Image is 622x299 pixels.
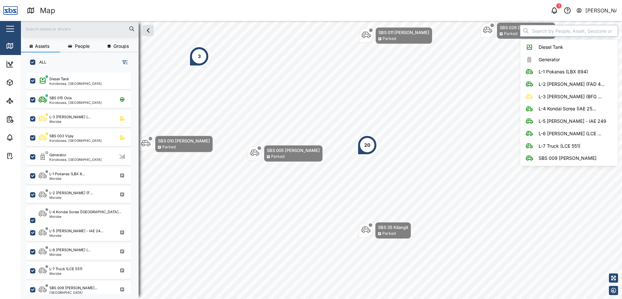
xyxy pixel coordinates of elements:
div: Diesel Tank [49,76,69,82]
div: L-3 [PERSON_NAME] (... [49,114,91,120]
img: Main Logo [3,3,18,18]
div: L-5 [PERSON_NAME] - IAE 249 [539,118,606,125]
span: Assets [35,44,49,48]
div: Parked [382,231,396,237]
div: Korobosea, [GEOGRAPHIC_DATA] [49,158,102,161]
div: Parked [383,36,396,42]
div: SBS 015 Ovia [49,95,72,101]
div: Korobosea, [GEOGRAPHIC_DATA] [49,82,102,85]
div: Korobosea, [GEOGRAPHIC_DATA] [49,101,102,104]
div: L-2 [PERSON_NAME] (FAD 4... [539,81,605,88]
div: Parked [504,31,517,37]
div: Morobe [49,177,85,180]
span: Groups [113,44,129,48]
div: Alarms [17,134,37,141]
div: Map marker [480,22,556,39]
div: Map marker [359,27,432,44]
div: Generator [539,56,560,63]
div: Map marker [139,136,213,152]
canvas: Map [21,21,622,299]
div: SBS 026 [PERSON_NAME] [500,24,553,31]
div: Map marker [248,145,323,162]
div: 3 [198,53,201,60]
div: L-5 [PERSON_NAME] - IAE 24... [49,228,103,234]
div: L-1 Pokanas (LBX 8... [49,171,85,177]
span: People [75,44,90,48]
button: [PERSON_NAME] [576,6,617,15]
div: Tasks [17,152,35,159]
div: Map [17,42,32,49]
div: L-1 Pokanas (LBX 894) [539,68,588,75]
div: Parked [162,144,176,150]
div: [PERSON_NAME] [585,7,617,15]
div: L-3 [PERSON_NAME] (BFG ... [539,93,602,100]
div: SBS 011 [PERSON_NAME] [378,29,429,36]
div: Map marker [357,135,377,155]
div: SBS 003 Vijay [49,133,74,139]
div: grid [26,70,138,294]
div: Morobe [49,196,93,199]
div: L-4 Kondai Sorea (IAE 25... [539,105,596,112]
div: Map marker [189,47,209,66]
div: L-2 [PERSON_NAME] (F... [49,190,93,196]
div: [GEOGRAPHIC_DATA] [49,291,97,294]
input: Search assets or drivers [25,24,135,34]
div: Map [40,5,55,16]
div: SBS 009 [PERSON_NAME] [539,155,596,162]
div: SBS 35 Kilangit [378,224,408,231]
div: 1 [556,3,562,9]
div: Morobe [49,272,82,275]
div: SBS 005 [PERSON_NAME] [267,147,320,154]
div: 20 [364,141,370,149]
div: Diesel Tank [539,44,563,51]
div: L-6 [PERSON_NAME] (... [49,247,91,253]
label: ALL [35,60,46,65]
div: Generator [49,152,66,158]
div: Morobe [49,253,91,256]
div: Reports [17,116,39,123]
div: SBS 009 [PERSON_NAME]... [49,285,97,291]
div: L-6 [PERSON_NAME] (LCE ... [539,130,601,137]
div: L-7 Truck (LCE 551) [49,266,82,272]
div: Sites [17,97,33,104]
div: SBS 010 [PERSON_NAME] [158,138,210,144]
div: Map marker [359,222,411,239]
input: Search by People, Asset, Geozone or Place [520,25,618,37]
div: Dashboard [17,61,46,68]
div: L-4 Kondai Sorea ([GEOGRAPHIC_DATA]... [49,209,121,215]
div: Parked [271,154,285,160]
div: L-7 Truck (LCE 551) [539,142,580,150]
div: Morobe [49,120,91,123]
div: Assets [17,79,37,86]
div: Morobe [49,215,121,218]
div: Morobe [49,234,103,237]
div: Korobosea, [GEOGRAPHIC_DATA] [49,139,102,142]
